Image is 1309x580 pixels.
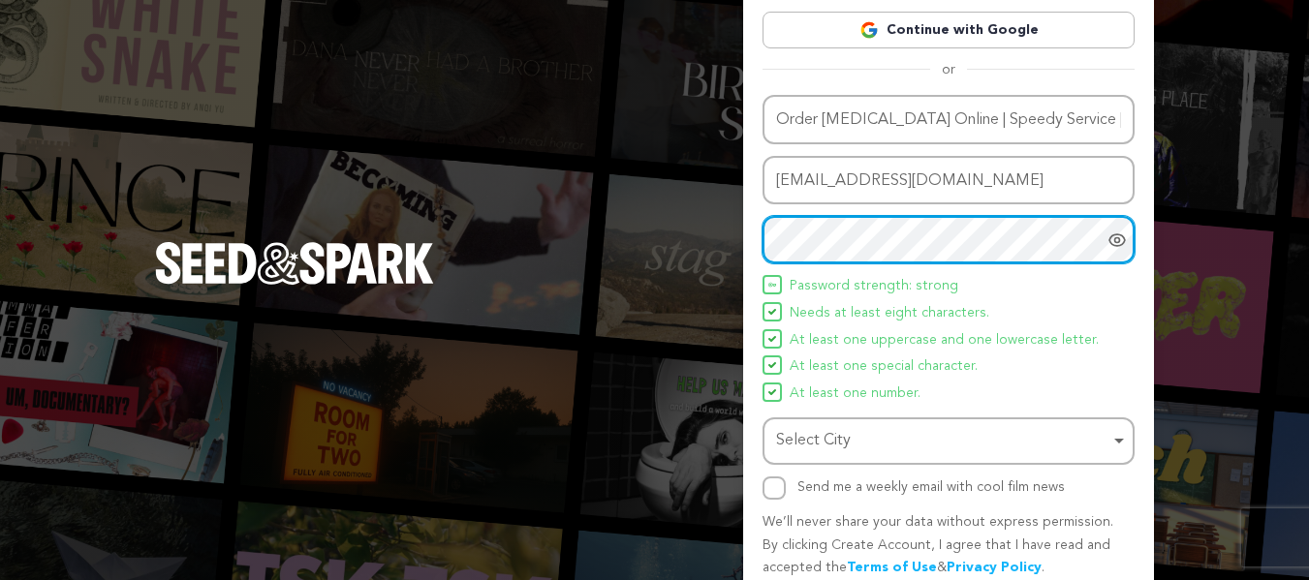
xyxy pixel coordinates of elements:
[790,382,920,406] span: At least one number.
[797,480,1065,494] label: Send me a weekly email with cool film news
[763,156,1135,205] input: Email address
[155,242,434,323] a: Seed&Spark Homepage
[930,60,967,79] span: or
[763,12,1135,48] a: Continue with Google
[768,335,776,343] img: Seed&Spark Icon
[768,281,776,289] img: Seed&Spark Icon
[768,388,776,396] img: Seed&Spark Icon
[859,20,879,40] img: Google logo
[790,275,958,298] span: Password strength: strong
[790,302,989,325] span: Needs at least eight characters.
[947,561,1042,574] a: Privacy Policy
[790,329,1099,352] span: At least one uppercase and one lowercase letter.
[847,561,937,574] a: Terms of Use
[763,511,1135,580] p: We’ll never share your data without express permission. By clicking Create Account, I agree that ...
[1107,230,1127,250] a: Show password as plain text. Warning: this will display your password on the screen.
[768,308,776,316] img: Seed&Spark Icon
[155,242,434,285] img: Seed&Spark Logo
[776,427,1109,455] div: Select City
[790,355,978,379] span: At least one special character.
[768,361,776,369] img: Seed&Spark Icon
[763,95,1135,144] input: Name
